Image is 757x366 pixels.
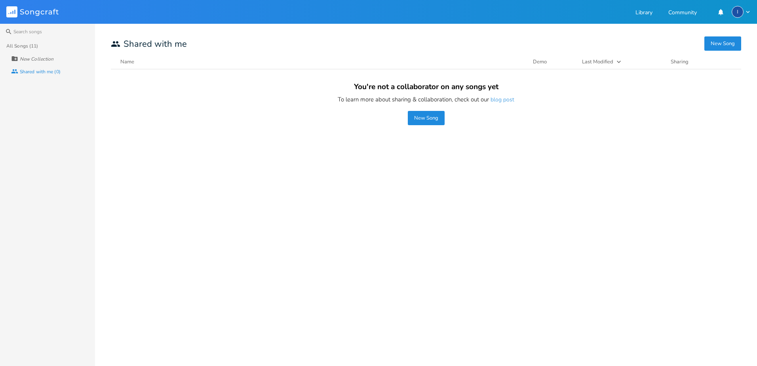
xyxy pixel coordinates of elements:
[732,6,751,18] button: I
[635,10,652,17] a: Library
[671,58,718,66] div: Sharing
[120,58,523,66] button: Name
[20,69,61,74] div: Shared with me (0)
[533,58,573,66] div: Demo
[582,58,661,66] button: Last Modified
[704,36,741,51] button: New Song
[582,58,613,65] div: Last Modified
[732,6,744,18] div: inspectorzu
[408,111,445,125] button: New Song
[120,58,134,65] div: Name
[354,82,498,92] h3: You're not a collaborator on any songs yet
[491,96,514,105] a: blog post
[338,95,514,103] span: To learn more about sharing & collaboration, check out our
[124,40,187,48] div: Shared with me
[6,44,38,48] div: All Songs (11)
[668,10,697,17] a: Community
[20,57,53,61] div: New Collection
